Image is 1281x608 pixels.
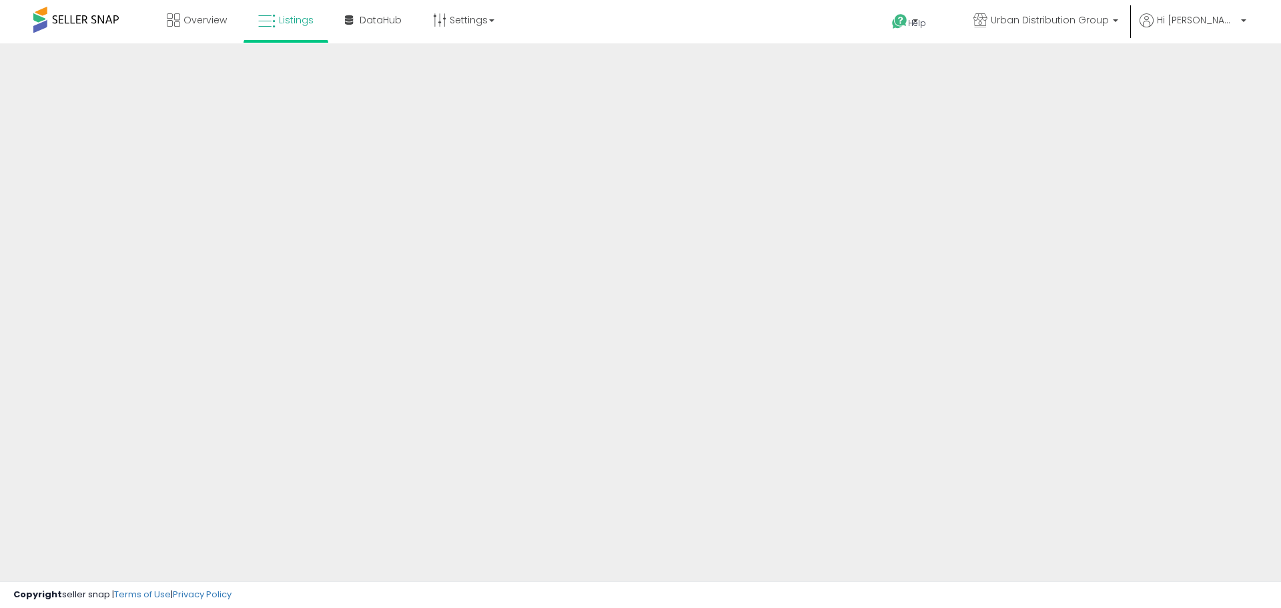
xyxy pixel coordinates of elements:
[360,13,402,27] span: DataHub
[881,3,952,43] a: Help
[183,13,227,27] span: Overview
[1157,13,1237,27] span: Hi [PERSON_NAME]
[991,13,1109,27] span: Urban Distribution Group
[114,588,171,601] a: Terms of Use
[1140,13,1246,43] a: Hi [PERSON_NAME]
[279,13,314,27] span: Listings
[13,588,62,601] strong: Copyright
[173,588,232,601] a: Privacy Policy
[13,589,232,601] div: seller snap | |
[908,17,926,29] span: Help
[891,13,908,30] i: Get Help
